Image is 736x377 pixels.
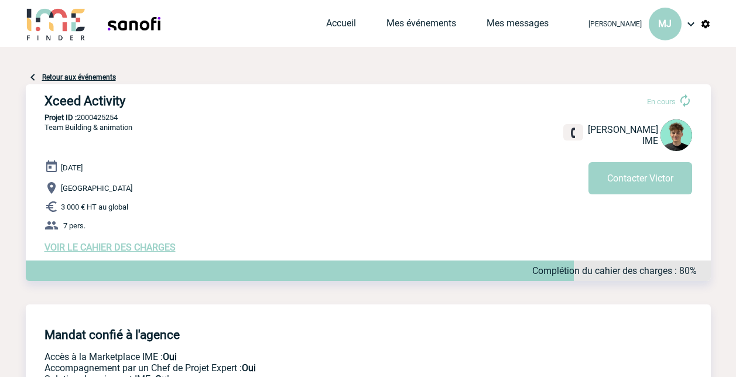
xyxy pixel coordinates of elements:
[487,18,549,34] a: Mes messages
[588,162,692,194] button: Contacter Victor
[44,242,176,253] a: VOIR LE CAHIER DES CHARGES
[386,18,456,34] a: Mes événements
[660,119,692,151] img: 131612-0.png
[61,203,128,211] span: 3 000 € HT au global
[568,128,578,138] img: fixe.png
[588,124,658,135] span: [PERSON_NAME]
[44,328,180,342] h4: Mandat confié à l'agence
[658,18,672,29] span: MJ
[26,113,711,122] p: 2000425254
[44,123,132,132] span: Team Building & animation
[26,7,87,40] img: IME-Finder
[61,163,83,172] span: [DATE]
[44,113,77,122] b: Projet ID :
[44,362,530,373] p: Prestation payante
[42,73,116,81] a: Retour aux événements
[642,135,658,146] span: IME
[647,97,676,106] span: En cours
[242,362,256,373] b: Oui
[326,18,356,34] a: Accueil
[588,20,642,28] span: [PERSON_NAME]
[163,351,177,362] b: Oui
[44,351,530,362] p: Accès à la Marketplace IME :
[63,221,85,230] span: 7 pers.
[61,184,132,193] span: [GEOGRAPHIC_DATA]
[44,94,396,108] h3: Xceed Activity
